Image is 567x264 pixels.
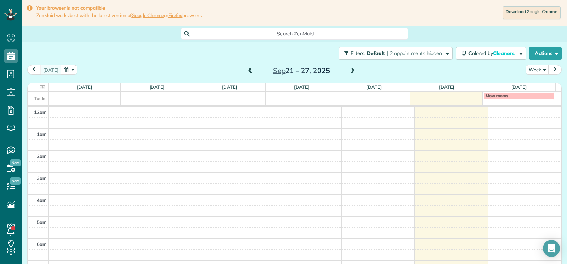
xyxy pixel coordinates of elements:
span: Mow moms [485,93,508,98]
a: Google Chrome [131,12,164,18]
button: Filters: Default | 2 appointments hidden [339,47,453,60]
a: [DATE] [511,84,527,90]
a: [DATE] [294,84,309,90]
button: prev [27,65,41,75]
strong: Your browser is not compatible [36,5,202,11]
span: New [10,177,21,185]
button: [DATE] [40,65,62,75]
div: Open Intercom Messenger [543,240,560,257]
span: Sep [273,66,286,75]
span: 2am [37,153,47,159]
a: Download Google Chrome [503,6,561,19]
a: [DATE] [222,84,237,90]
span: Cleaners [493,50,516,56]
button: Week [526,65,549,75]
span: 12am [34,109,47,115]
span: 5am [37,219,47,225]
span: 3am [37,175,47,181]
a: [DATE] [439,84,454,90]
span: 4am [37,197,47,203]
span: Default [367,50,386,56]
a: Firefox [168,12,183,18]
a: [DATE] [366,84,382,90]
a: [DATE] [77,84,92,90]
span: Colored by [468,50,517,56]
span: ZenMaid works best with the latest version of or browsers [36,12,202,18]
span: Filters: [350,50,365,56]
button: Actions [529,47,562,60]
h2: 21 – 27, 2025 [257,67,346,75]
a: [DATE] [150,84,165,90]
span: 6am [37,241,47,247]
span: 1am [37,131,47,137]
button: next [548,65,562,75]
a: Filters: Default | 2 appointments hidden [335,47,453,60]
span: | 2 appointments hidden [387,50,442,56]
span: New [10,159,21,166]
button: Colored byCleaners [456,47,526,60]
